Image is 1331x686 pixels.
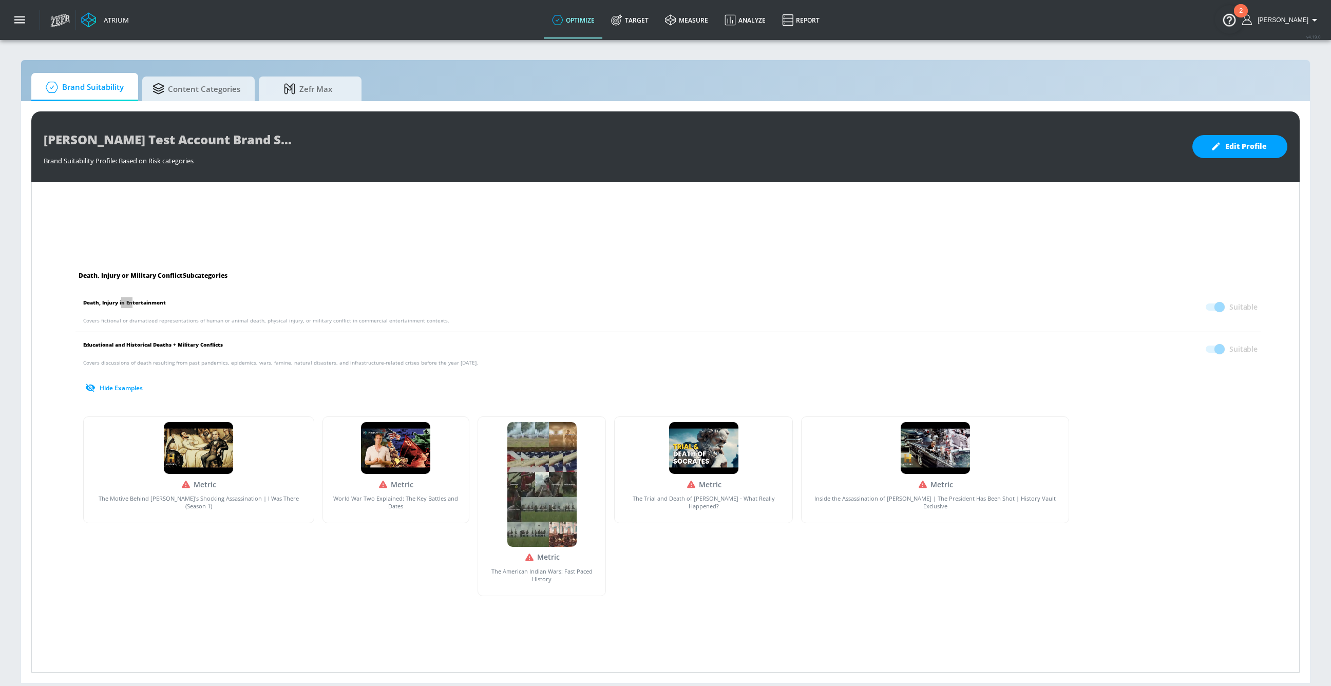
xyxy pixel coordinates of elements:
span: Educational and Historical Deaths + Military Conflicts [83,339,223,359]
span: Metric [537,552,560,562]
img: video-thumbnail [361,422,430,474]
img: video-thumbnail [669,422,738,474]
div: Death, Injury or Military Conflict Subcategories [70,272,1266,280]
button: Open Resource Center, 2 new notifications [1215,5,1244,34]
span: Zefr Max [269,77,347,101]
a: The Motive Behind [PERSON_NAME]'s Shocking Assassination | I Was There (Season 1) [89,494,309,510]
a: measure [657,2,716,39]
span: Brand Suitability [42,75,124,100]
img: video-thumbnail [164,422,233,474]
div: Atrium [100,15,129,25]
span: Edit Profile [1213,140,1267,153]
a: Atrium [81,12,129,28]
p: Covers discussions of death resulting from past pandemics, epidemics, wars, famine, natural disas... [83,359,1258,396]
a: World War Two Explained: The Key Battles and Dates [328,494,464,510]
i: Unsuitable [181,479,191,489]
span: Content Categories [153,77,240,101]
a: optimize [544,2,603,39]
a: Target [603,2,657,39]
i: Unsuitable [378,479,388,489]
img: video-thumbnail [901,422,970,474]
p: Covers fictional or dramatized representations of human or animal death, physical injury, or mili... [83,317,1258,325]
i: Unsuitable [918,479,928,489]
span: Death, Injury in Entertainment [83,297,166,317]
span: Metric [930,480,953,489]
a: The American Indian Wars: Fast Paced History [483,567,600,583]
span: Metric [391,480,413,489]
a: Report [774,2,828,39]
span: login as: shannon.belforti@zefr.com [1253,16,1308,24]
button: Hide Examples [83,379,147,396]
span: Suitable [1229,344,1258,354]
span: Metric [194,480,216,489]
img: video-thumbnail [507,422,577,547]
button: Edit Profile [1192,135,1287,158]
i: Unsuitable [524,552,535,562]
a: The Trial and Death of [PERSON_NAME] - What Really Happened? [620,494,787,510]
div: Brand Suitability Profile: Based on Risk categories [44,151,1182,165]
span: Metric [699,480,721,489]
span: v 4.19.0 [1306,34,1321,40]
div: 2 [1239,11,1243,24]
a: Inside the Assassination of [PERSON_NAME] | The President Has Been Shot | History Vault Exclusive [807,494,1063,510]
a: Analyze [716,2,774,39]
i: Unsuitable [686,479,696,489]
button: [PERSON_NAME] [1242,14,1321,26]
span: Suitable [1229,302,1258,312]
